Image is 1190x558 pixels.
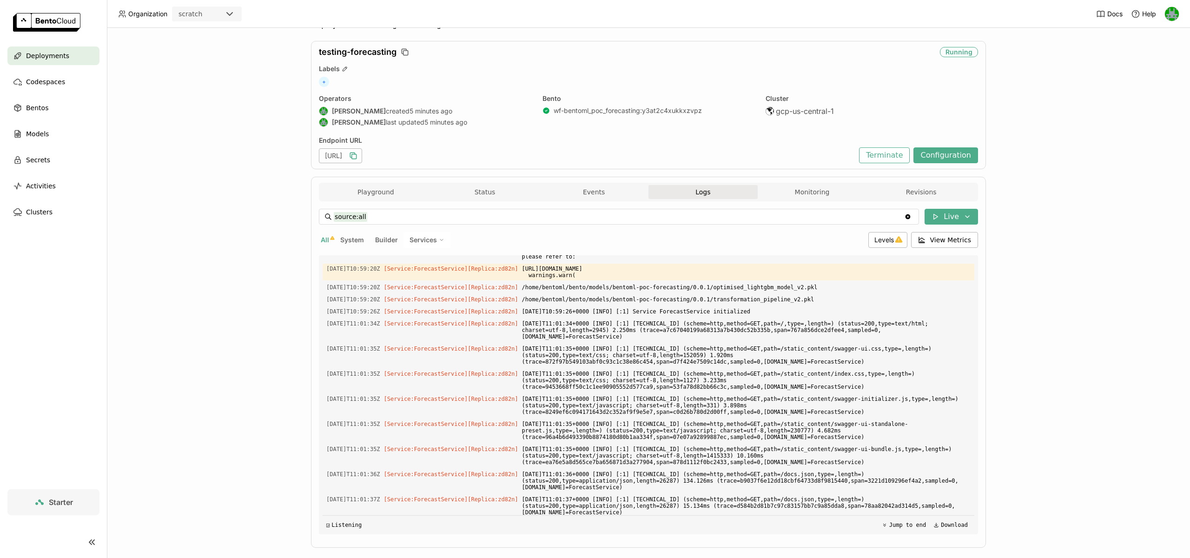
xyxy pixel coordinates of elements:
[758,185,867,199] button: Monitoring
[522,344,971,367] span: [DATE]T11:01:35+0000 [INFO] [:1] [TECHNICAL_ID] (scheme=http,method=GET,path=/static_content/swag...
[1142,10,1156,18] span: Help
[384,396,468,402] span: [Service:ForecastService]
[7,46,99,65] a: Deployments
[403,232,450,248] div: Services
[319,107,328,115] img: Sean Hickey
[1107,10,1123,18] span: Docs
[468,446,518,452] span: [Replica:zd82n]
[326,494,380,505] span: 2025-09-22T11:01:37.250Z
[332,118,386,126] strong: [PERSON_NAME]
[375,236,398,244] span: Builder
[468,496,518,503] span: [Replica:zd82n]
[334,209,904,224] input: Search
[468,471,518,478] span: [Replica:zd82n]
[384,320,468,327] span: [Service:ForecastService]
[868,232,907,248] div: Levels
[321,185,430,199] button: Playground
[319,106,531,116] div: created
[384,284,468,291] span: [Service:ForecastService]
[522,369,971,392] span: [DATE]T11:01:35+0000 [INFO] [:1] [TECHNICAL_ID] (scheme=http,method=GET,path=/static_content/inde...
[468,371,518,377] span: [Replica:zd82n]
[468,308,518,315] span: [Replica:zd82n]
[319,148,362,163] div: [URL]
[522,419,971,442] span: [DATE]T11:01:35+0000 [INFO] [:1] [TECHNICAL_ID] (scheme=http,method=GET,path=/static_content/swag...
[879,519,929,531] button: Jump to end
[695,188,710,196] span: Logs
[384,496,468,503] span: [Service:ForecastService]
[326,369,380,379] span: 2025-09-22T11:01:35.107Z
[26,206,53,218] span: Clusters
[410,107,452,115] span: 5 minutes ago
[468,396,518,402] span: [Replica:zd82n]
[7,489,99,515] a: Starter
[332,107,386,115] strong: [PERSON_NAME]
[26,50,69,61] span: Deployments
[26,128,49,139] span: Models
[49,498,73,507] span: Starter
[319,77,329,87] span: +
[468,266,518,272] span: [Replica:zd82n]
[931,519,971,531] button: Download
[539,185,648,199] button: Events
[776,106,834,116] span: gcp-us-central-1
[859,147,910,163] button: Terminate
[7,125,99,143] a: Models
[930,235,972,245] span: View Metrics
[424,118,467,126] span: 5 minutes ago
[326,522,362,528] div: Listening
[468,284,518,291] span: [Replica:zd82n]
[326,306,380,317] span: 2025-09-22T10:59:26.586Z
[384,296,468,303] span: [Service:ForecastService]
[940,47,978,57] div: Running
[26,102,48,113] span: Bentos
[321,236,329,244] span: All
[326,264,380,274] span: 2025-09-22T10:59:20.727Z
[13,13,80,32] img: logo
[522,319,971,342] span: [DATE]T11:01:34+0000 [INFO] [:1] [TECHNICAL_ID] (scheme=http,method=GET,path=/,type=,length=) (st...
[326,522,330,528] span: ◲
[326,344,380,354] span: 2025-09-22T11:01:35.096Z
[766,94,978,103] div: Cluster
[326,419,380,429] span: 2025-09-22T11:01:35.109Z
[468,345,518,352] span: [Replica:zd82n]
[319,136,854,145] div: Endpoint URL
[319,94,531,103] div: Operators
[7,177,99,195] a: Activities
[874,236,894,244] span: Levels
[522,282,971,292] span: /home/bentoml/bento/models/bentoml-poc-forecasting/0.0.1/optimised_lightgbm_model_v2.pkl
[542,94,755,103] div: Bento
[1131,9,1156,19] div: Help
[326,444,380,454] span: 2025-09-22T11:01:35.112Z
[410,236,437,244] span: Services
[554,106,702,115] a: wf-bentoml_poc_forecasting:y3at2c4xukkxzvpz
[468,421,518,427] span: [Replica:zd82n]
[522,394,971,417] span: [DATE]T11:01:35+0000 [INFO] [:1] [TECHNICAL_ID] (scheme=http,method=GET,path=/static_content/swag...
[326,319,380,329] span: 2025-09-22T11:01:34.933Z
[1165,7,1179,21] img: Sean Hickey
[338,234,366,246] button: System
[340,236,364,244] span: System
[866,185,976,199] button: Revisions
[384,446,468,452] span: [Service:ForecastService]
[26,76,65,87] span: Codespaces
[128,10,167,18] span: Organization
[913,147,978,163] button: Configuration
[319,118,531,127] div: last updated
[7,99,99,117] a: Bentos
[522,444,971,467] span: [DATE]T11:01:35+0000 [INFO] [:1] [TECHNICAL_ID] (scheme=http,method=GET,path=/static_content/swag...
[373,234,400,246] button: Builder
[522,494,971,518] span: [DATE]T11:01:37+0000 [INFO] [:1] [TECHNICAL_ID] (scheme=http,method=GET,path=/docs.json,type=,len...
[384,471,468,478] span: [Service:ForecastService]
[911,232,978,248] button: View Metrics
[384,345,468,352] span: [Service:ForecastService]
[319,65,978,73] div: Labels
[384,308,468,315] span: [Service:ForecastService]
[925,209,978,225] button: Live
[178,9,202,19] div: scratch
[326,394,380,404] span: 2025-09-22T11:01:35.107Z
[1096,9,1123,19] a: Docs
[384,266,468,272] span: [Service:ForecastService]
[326,294,380,305] span: 2025-09-22T10:59:20.727Z
[203,10,204,19] input: Selected scratch.
[7,73,99,91] a: Codespaces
